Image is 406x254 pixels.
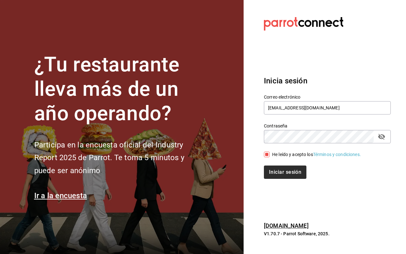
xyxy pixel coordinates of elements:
label: Contraseña [264,124,391,128]
button: passwordField [376,131,387,142]
a: Ir a la encuesta [34,191,87,200]
label: Correo electrónico [264,95,391,99]
input: Ingresa tu correo electrónico [264,101,391,114]
p: V1.70.7 - Parrot Software, 2025. [264,231,391,237]
h3: Inicia sesión [264,75,391,87]
a: Términos y condiciones. [313,152,361,157]
a: [DOMAIN_NAME] [264,222,309,229]
h2: Participa en la encuesta oficial del Industry Report 2025 de Parrot. Te toma 5 minutos y puede se... [34,139,206,177]
h1: ¿Tu restaurante lleva más de un año operando? [34,53,206,126]
button: Iniciar sesión [264,166,306,179]
div: He leído y acepto los [272,151,361,158]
